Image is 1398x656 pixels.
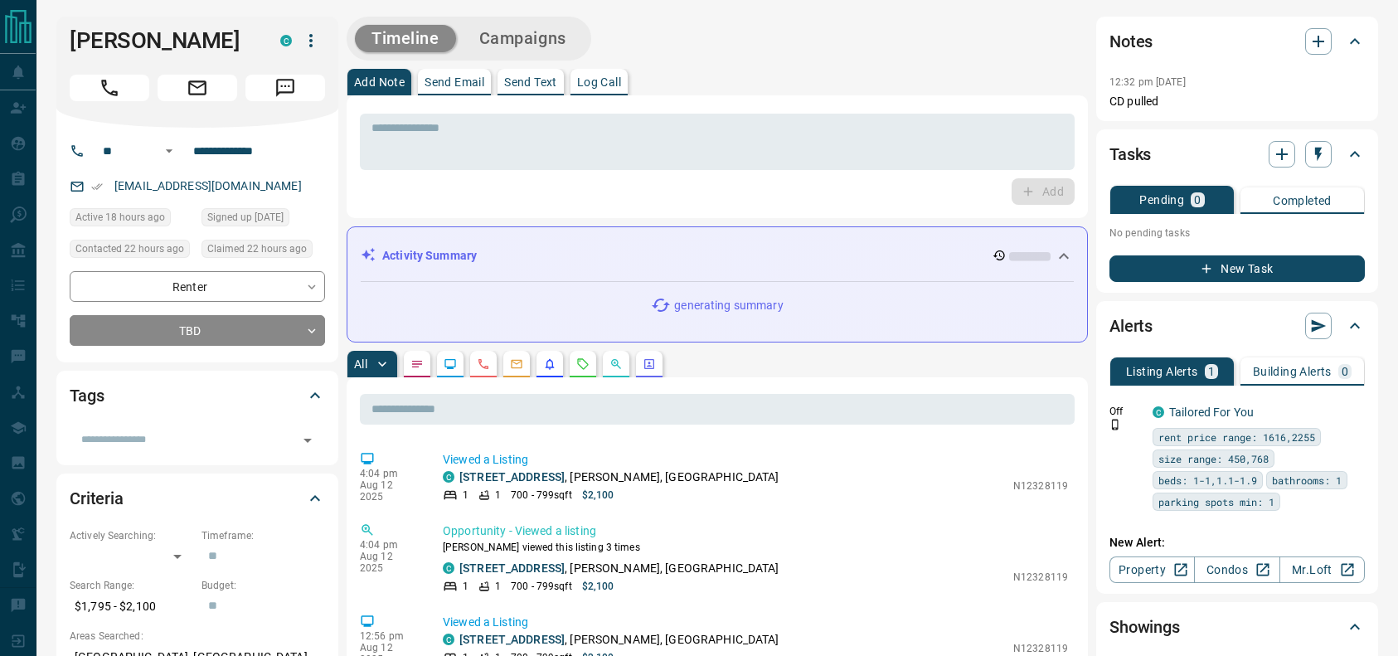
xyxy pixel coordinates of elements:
[495,488,501,503] p: 1
[443,451,1068,469] p: Viewed a Listing
[459,469,779,486] p: , [PERSON_NAME], [GEOGRAPHIC_DATA]
[443,634,454,645] div: condos.ca
[443,540,1068,555] p: [PERSON_NAME] viewed this listing 3 times
[360,479,418,503] p: Aug 12 2025
[70,315,325,346] div: TBD
[459,633,565,646] a: [STREET_ADDRESS]
[201,528,325,543] p: Timeframe:
[280,35,292,46] div: condos.ca
[355,25,456,52] button: Timeline
[1109,306,1365,346] div: Alerts
[1109,134,1365,174] div: Tasks
[1013,570,1068,585] p: N12328119
[1158,493,1274,510] span: parking spots min: 1
[511,579,571,594] p: 700 - 799 sqft
[576,357,590,371] svg: Requests
[70,578,193,593] p: Search Range:
[1253,366,1332,377] p: Building Alerts
[75,241,184,257] span: Contacted 22 hours ago
[360,630,418,642] p: 12:56 pm
[1109,404,1143,419] p: Off
[114,179,302,192] a: [EMAIL_ADDRESS][DOMAIN_NAME]
[91,181,103,192] svg: Email Verified
[1109,607,1365,647] div: Showings
[70,208,193,231] div: Tue Aug 12 2025
[70,27,255,54] h1: [PERSON_NAME]
[354,358,367,370] p: All
[1109,76,1186,88] p: 12:32 pm [DATE]
[245,75,325,101] span: Message
[463,25,583,52] button: Campaigns
[1109,141,1151,168] h2: Tasks
[1126,366,1198,377] p: Listing Alerts
[207,209,284,226] span: Signed up [DATE]
[463,488,468,503] p: 1
[70,240,193,263] div: Tue Aug 12 2025
[1279,556,1365,583] a: Mr.Loft
[70,382,104,409] h2: Tags
[360,551,418,574] p: Aug 12 2025
[504,76,557,88] p: Send Text
[1013,479,1068,493] p: N12328119
[70,593,193,620] p: $1,795 - $2,100
[201,240,325,263] div: Tue Aug 12 2025
[1109,93,1365,110] p: CD pulled
[1158,472,1257,488] span: beds: 1-1,1.1-1.9
[1272,472,1342,488] span: bathrooms: 1
[1109,534,1365,552] p: New Alert:
[510,357,523,371] svg: Emails
[1208,366,1215,377] p: 1
[1109,22,1365,61] div: Notes
[158,75,237,101] span: Email
[1158,450,1269,467] span: size range: 450,768
[577,76,621,88] p: Log Call
[296,429,319,452] button: Open
[361,241,1074,271] div: Activity Summary
[495,579,501,594] p: 1
[1153,406,1164,418] div: condos.ca
[410,357,424,371] svg: Notes
[459,631,779,649] p: , [PERSON_NAME], [GEOGRAPHIC_DATA]
[1139,194,1184,206] p: Pending
[1169,406,1254,419] a: Tailored For You
[70,485,124,512] h2: Criteria
[70,271,325,302] div: Renter
[477,357,490,371] svg: Calls
[582,488,614,503] p: $2,100
[443,614,1068,631] p: Viewed a Listing
[1109,556,1195,583] a: Property
[511,488,571,503] p: 700 - 799 sqft
[70,629,325,644] p: Areas Searched:
[207,241,307,257] span: Claimed 22 hours ago
[382,247,477,265] p: Activity Summary
[1109,221,1365,245] p: No pending tasks
[459,561,565,575] a: [STREET_ADDRESS]
[459,560,779,577] p: , [PERSON_NAME], [GEOGRAPHIC_DATA]
[1273,195,1332,207] p: Completed
[609,357,623,371] svg: Opportunities
[674,297,783,314] p: generating summary
[360,539,418,551] p: 4:04 pm
[354,76,405,88] p: Add Note
[643,357,656,371] svg: Agent Actions
[1013,641,1068,656] p: N12328119
[443,471,454,483] div: condos.ca
[1109,255,1365,282] button: New Task
[70,376,325,415] div: Tags
[1109,28,1153,55] h2: Notes
[443,562,454,574] div: condos.ca
[360,468,418,479] p: 4:04 pm
[70,479,325,518] div: Criteria
[463,579,468,594] p: 1
[1109,313,1153,339] h2: Alerts
[1158,429,1315,445] span: rent price range: 1616,2255
[1109,419,1121,430] svg: Push Notification Only
[1194,194,1201,206] p: 0
[70,528,193,543] p: Actively Searching:
[459,470,565,483] a: [STREET_ADDRESS]
[543,357,556,371] svg: Listing Alerts
[443,522,1068,540] p: Opportunity - Viewed a listing
[201,208,325,231] div: Sat Aug 02 2025
[444,357,457,371] svg: Lead Browsing Activity
[70,75,149,101] span: Call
